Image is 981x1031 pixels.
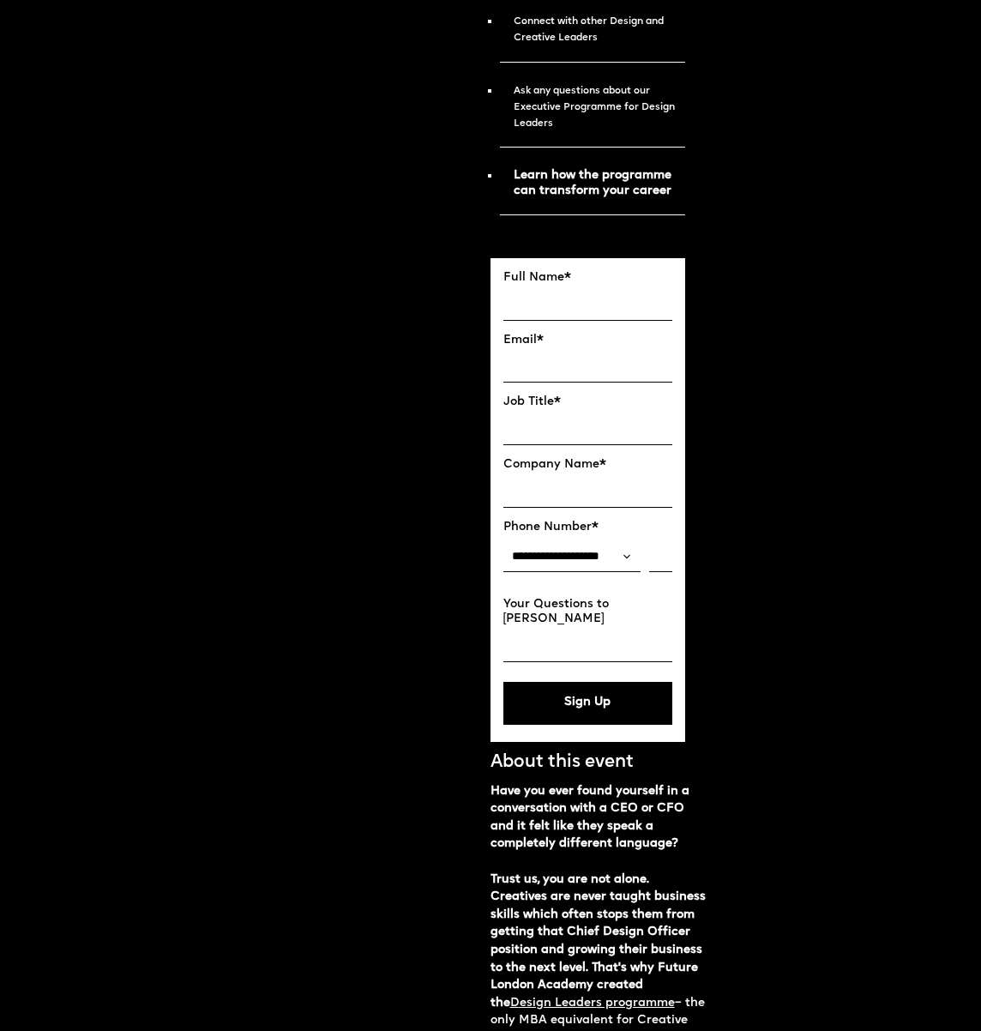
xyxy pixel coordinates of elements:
label: Phone Number [503,521,672,534]
strong: Connect with other Design and Creative Leaders [514,16,664,43]
label: Email [503,334,672,347]
strong: Ask any questions about our Executive Programme for Design Leaders [514,86,675,129]
label: Job Title [503,395,672,409]
strong: Learn how the programme can transform your career [514,170,671,196]
label: Your Questions to [PERSON_NAME] [503,598,672,626]
button: Sign Up [503,682,672,725]
p: About this event [490,751,685,775]
label: Full Name [503,271,672,285]
a: Design Leaders programme [510,998,675,1009]
label: Company Name [503,458,672,472]
strong: Have you ever found yourself in a conversation with a CEO or CFO and it felt like they speak a co... [490,786,706,1009]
